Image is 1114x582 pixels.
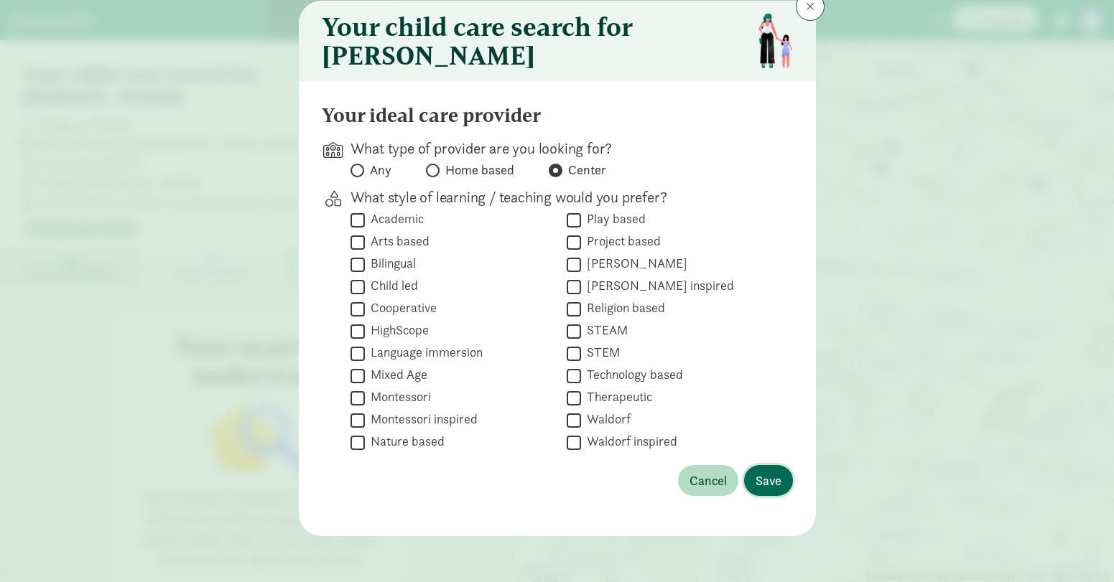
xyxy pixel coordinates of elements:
button: Cancel [678,465,738,496]
label: Therapeutic [581,388,652,405]
label: Waldorf [581,410,631,428]
button: Save [744,465,793,496]
label: Montessori [365,388,431,405]
label: Child led [365,277,418,294]
label: Montessori inspired [365,410,478,428]
span: Center [568,161,606,179]
h3: Your child care search for [PERSON_NAME] [322,12,747,70]
span: Save [756,471,781,490]
label: STEM [581,344,620,361]
label: Waldorf inspired [581,433,677,450]
label: Mixed Age [365,366,427,383]
label: Academic [365,210,424,227]
label: [PERSON_NAME] [581,255,687,272]
label: Religion based [581,299,665,316]
p: What style of learning / teaching would you prefer? [351,187,770,207]
h4: Your ideal care provider [322,104,541,127]
label: STEAM [581,321,628,339]
label: Cooperative [365,299,437,316]
span: Any [370,161,391,179]
p: What type of provider are you looking for? [351,139,770,159]
label: Language immersion [365,344,483,361]
span: Home based [445,161,514,179]
label: Project based [581,233,661,250]
label: Nature based [365,433,445,450]
label: Arts based [365,233,430,250]
label: HighScope [365,321,429,339]
label: [PERSON_NAME] inspired [581,277,734,294]
label: Technology based [581,366,683,383]
label: Play based [581,210,646,227]
span: Cancel [690,471,727,490]
label: Bilingual [365,255,416,272]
